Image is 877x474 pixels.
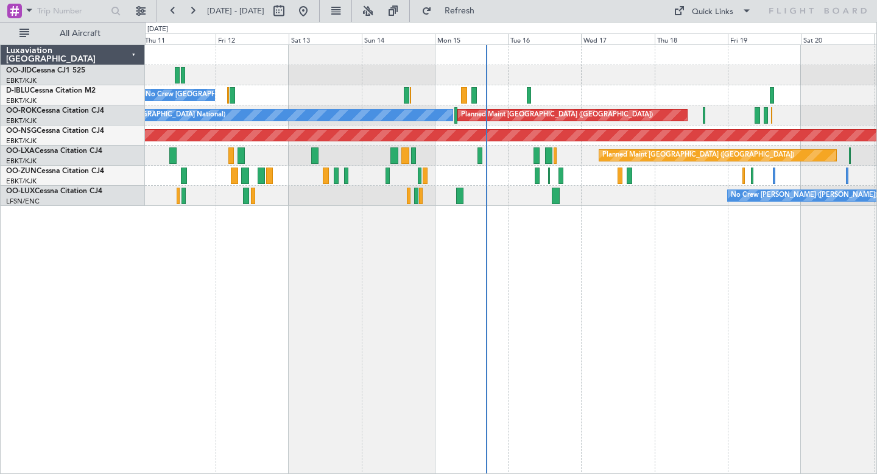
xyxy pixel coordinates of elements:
[6,87,96,94] a: D-IBLUCessna Citation M2
[6,67,32,74] span: OO-JID
[731,186,877,205] div: No Crew [PERSON_NAME] ([PERSON_NAME])
[143,34,216,44] div: Thu 11
[6,107,104,115] a: OO-ROKCessna Citation CJ4
[147,24,168,35] div: [DATE]
[6,188,102,195] a: OO-LUXCessna Citation CJ4
[289,34,362,44] div: Sat 13
[146,86,350,104] div: No Crew [GEOGRAPHIC_DATA] ([GEOGRAPHIC_DATA] National)
[692,6,733,18] div: Quick Links
[6,197,40,206] a: LFSN/ENC
[362,34,435,44] div: Sun 14
[6,116,37,126] a: EBKT/KJK
[13,24,132,43] button: All Aircraft
[6,177,37,186] a: EBKT/KJK
[728,34,801,44] div: Fri 19
[6,96,37,105] a: EBKT/KJK
[6,127,104,135] a: OO-NSGCessna Citation CJ4
[6,188,35,195] span: OO-LUX
[434,7,485,15] span: Refresh
[602,146,794,164] div: Planned Maint [GEOGRAPHIC_DATA] ([GEOGRAPHIC_DATA])
[655,34,728,44] div: Thu 18
[207,5,264,16] span: [DATE] - [DATE]
[6,168,37,175] span: OO-ZUN
[6,136,37,146] a: EBKT/KJK
[6,168,104,175] a: OO-ZUNCessna Citation CJ4
[435,34,508,44] div: Mon 15
[508,34,581,44] div: Tue 16
[37,2,107,20] input: Trip Number
[32,29,129,38] span: All Aircraft
[6,67,85,74] a: OO-JIDCessna CJ1 525
[416,1,489,21] button: Refresh
[6,157,37,166] a: EBKT/KJK
[6,87,30,94] span: D-IBLU
[461,106,653,124] div: Planned Maint [GEOGRAPHIC_DATA] ([GEOGRAPHIC_DATA])
[667,1,758,21] button: Quick Links
[6,107,37,115] span: OO-ROK
[216,34,289,44] div: Fri 12
[801,34,874,44] div: Sat 20
[6,147,102,155] a: OO-LXACessna Citation CJ4
[581,34,654,44] div: Wed 17
[6,147,35,155] span: OO-LXA
[6,127,37,135] span: OO-NSG
[6,76,37,85] a: EBKT/KJK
